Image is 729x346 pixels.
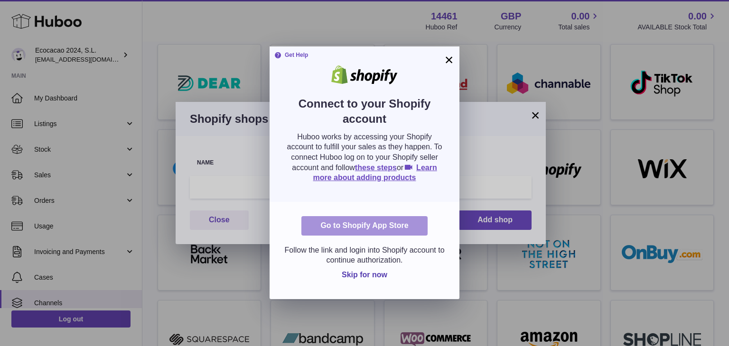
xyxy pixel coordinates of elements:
p: Huboo works by accessing your Shopify account to fulfill your sales as they happen. To connect Hu... [284,132,445,183]
a: these steps [355,164,397,172]
p: Follow the link and login into Shopify account to continue authorization. [284,245,445,265]
a: Go to Shopify App Store [301,216,427,236]
strong: Get Help [274,51,308,59]
button: × [443,54,455,65]
button: Skip for now [334,265,395,285]
h2: Connect to your Shopify account [284,96,445,132]
span: Skip for now [342,271,387,279]
img: shopify.png [324,65,405,84]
